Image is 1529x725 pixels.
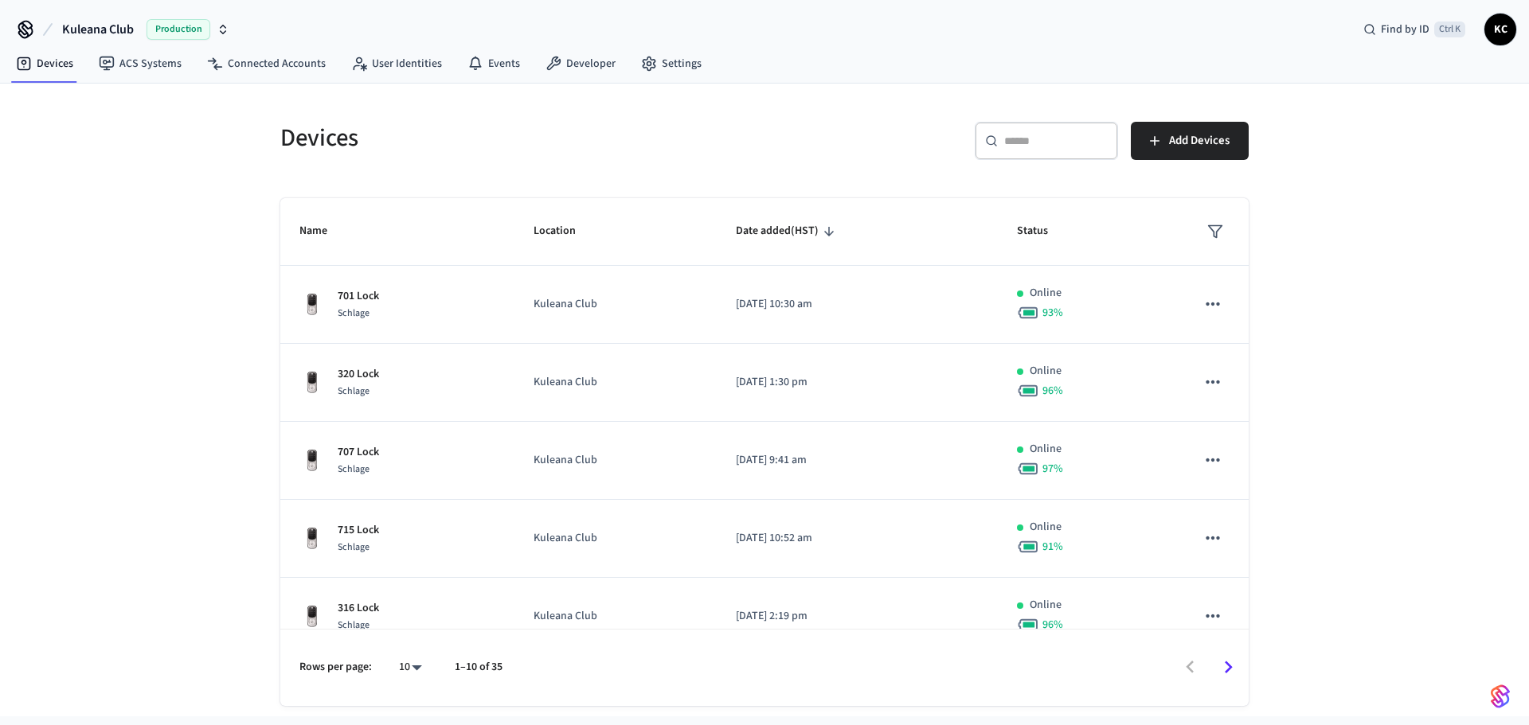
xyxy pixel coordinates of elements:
[736,530,979,547] p: [DATE] 10:52 am
[1030,597,1062,614] p: Online
[338,306,370,320] span: Schlage
[338,288,379,305] p: 701 Lock
[1030,519,1062,536] p: Online
[299,292,325,318] img: Yale Assure Touchscreen Wifi Smart Lock, Satin Nickel, Front
[1131,122,1249,160] button: Add Devices
[338,600,379,617] p: 316 Lock
[338,540,370,554] span: Schlage
[299,448,325,474] img: Yale Assure Touchscreen Wifi Smart Lock, Satin Nickel, Front
[391,656,429,679] div: 10
[1042,305,1063,321] span: 93 %
[1434,21,1465,37] span: Ctrl K
[1486,15,1515,44] span: KC
[534,530,698,547] p: Kuleana Club
[280,122,755,154] h5: Devices
[736,608,979,625] p: [DATE] 2:19 pm
[299,659,372,676] p: Rows per page:
[299,219,348,244] span: Name
[1169,131,1230,151] span: Add Devices
[534,296,698,313] p: Kuleana Club
[147,19,210,40] span: Production
[455,659,502,676] p: 1–10 of 35
[194,49,338,78] a: Connected Accounts
[338,462,370,476] span: Schlage
[1042,539,1063,555] span: 91 %
[455,49,533,78] a: Events
[299,526,325,552] img: Yale Assure Touchscreen Wifi Smart Lock, Satin Nickel, Front
[299,604,325,630] img: Yale Assure Touchscreen Wifi Smart Lock, Satin Nickel, Front
[338,618,370,632] span: Schlage
[1381,21,1429,37] span: Find by ID
[736,374,979,391] p: [DATE] 1:30 pm
[534,452,698,469] p: Kuleana Club
[3,49,86,78] a: Devices
[86,49,194,78] a: ACS Systems
[533,49,628,78] a: Developer
[1491,684,1510,709] img: SeamLogoGradient.69752ec5.svg
[1042,383,1063,399] span: 96 %
[338,444,379,461] p: 707 Lock
[628,49,714,78] a: Settings
[1030,285,1062,302] p: Online
[736,296,979,313] p: [DATE] 10:30 am
[1030,441,1062,458] p: Online
[62,20,134,39] span: Kuleana Club
[338,522,379,539] p: 715 Lock
[736,219,839,244] span: Date added(HST)
[534,219,596,244] span: Location
[1042,617,1063,633] span: 96 %
[1351,15,1478,44] div: Find by IDCtrl K
[1017,219,1069,244] span: Status
[299,370,325,396] img: Yale Assure Touchscreen Wifi Smart Lock, Satin Nickel, Front
[534,374,698,391] p: Kuleana Club
[1030,363,1062,380] p: Online
[338,366,379,383] p: 320 Lock
[338,384,370,398] span: Schlage
[1210,649,1247,686] button: Go to next page
[1484,14,1516,45] button: KC
[534,608,698,625] p: Kuleana Club
[338,49,455,78] a: User Identities
[736,452,979,469] p: [DATE] 9:41 am
[1042,461,1063,477] span: 97 %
